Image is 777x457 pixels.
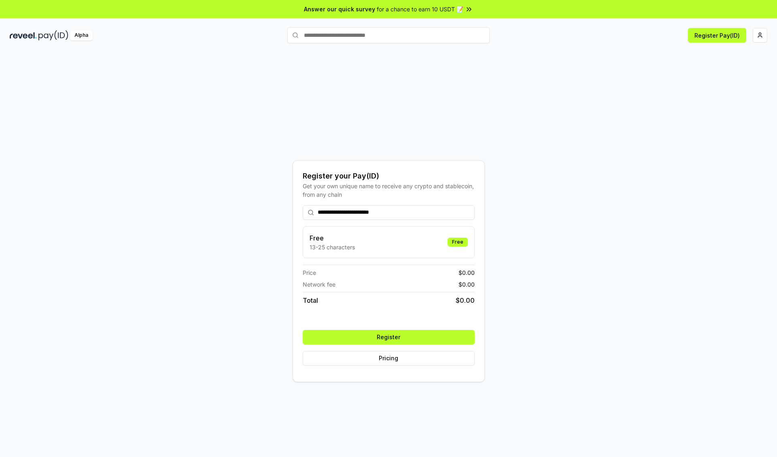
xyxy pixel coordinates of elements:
[448,238,468,247] div: Free
[303,268,316,277] span: Price
[70,30,93,40] div: Alpha
[459,280,475,289] span: $ 0.00
[456,295,475,305] span: $ 0.00
[303,170,475,182] div: Register your Pay(ID)
[377,5,463,13] span: for a chance to earn 10 USDT 📝
[38,30,68,40] img: pay_id
[303,351,475,366] button: Pricing
[310,233,355,243] h3: Free
[303,182,475,199] div: Get your own unique name to receive any crypto and stablecoin, from any chain
[310,243,355,251] p: 13-25 characters
[459,268,475,277] span: $ 0.00
[10,30,37,40] img: reveel_dark
[303,330,475,344] button: Register
[688,28,746,43] button: Register Pay(ID)
[303,280,335,289] span: Network fee
[303,295,318,305] span: Total
[304,5,375,13] span: Answer our quick survey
